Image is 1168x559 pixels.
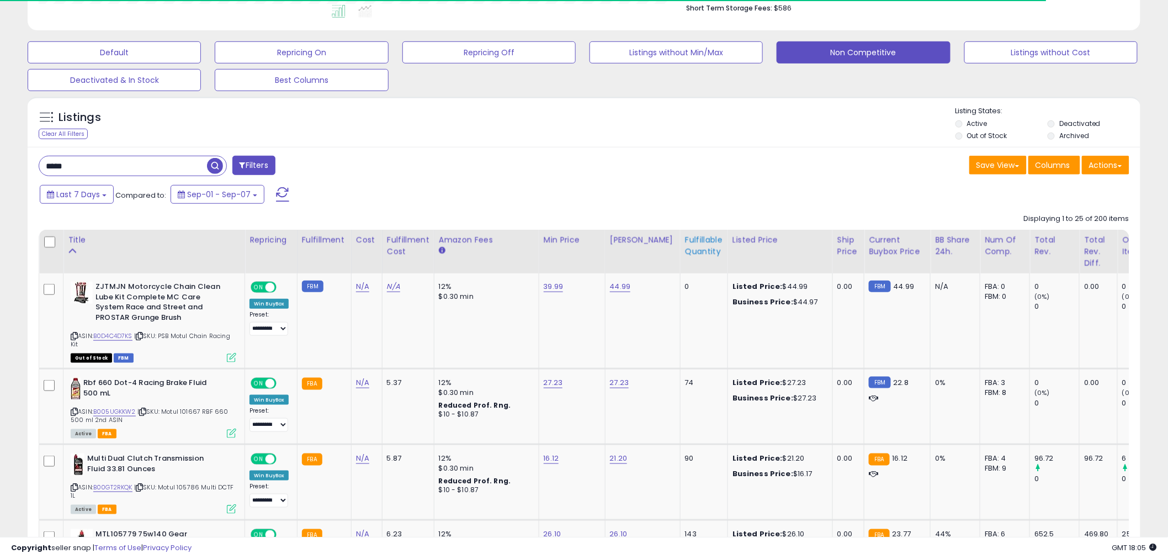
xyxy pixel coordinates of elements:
div: 0.00 [1084,378,1109,388]
div: [PERSON_NAME] [610,234,676,246]
div: Listed Price [732,234,828,246]
b: Reduced Prof. Rng. [439,400,511,410]
div: 0.00 [837,453,856,463]
div: 12% [439,453,530,463]
a: 21.20 [610,453,628,464]
a: 39.99 [544,281,564,292]
a: Terms of Use [94,542,141,553]
b: Multi Dual Clutch Transmission Fluid 33.81 Ounces [87,453,221,477]
div: 74 [685,378,719,388]
div: ASIN: [71,282,236,361]
button: Best Columns [215,69,388,91]
div: 0 [1122,398,1167,408]
div: 0 [1122,282,1167,292]
div: 6 [1122,453,1167,463]
b: Listed Price: [732,453,783,463]
span: Last 7 Days [56,189,100,200]
div: 90 [685,453,719,463]
span: 22.8 [894,377,909,388]
div: 0 [1034,474,1079,484]
div: 0 [1034,282,1079,292]
span: FBA [98,505,116,514]
span: Compared to: [115,190,166,201]
small: (0%) [1034,388,1050,397]
span: OFF [275,283,293,292]
div: FBA: 4 [985,453,1021,463]
button: Listings without Cost [964,41,1138,64]
div: Preset: [249,483,289,508]
div: 0 [1122,302,1167,312]
b: Business Price: [732,468,793,479]
button: Filters [232,156,275,175]
small: (0%) [1122,388,1138,397]
small: FBA [302,453,322,466]
label: Active [967,119,988,128]
div: $27.23 [732,393,824,403]
div: $27.23 [732,378,824,388]
h5: Listings [59,110,101,125]
small: FBM [869,281,890,292]
img: 41DEK+hHmHL._SL40_.jpg [71,453,84,476]
div: Win BuyBox [249,395,289,405]
button: Default [28,41,201,64]
div: Amazon Fees [439,234,534,246]
b: Business Price: [732,393,793,403]
div: Fulfillable Quantity [685,234,723,257]
a: 16.12 [544,453,559,464]
span: ON [252,379,266,388]
div: Displaying 1 to 25 of 200 items [1024,214,1129,224]
div: N/A [935,282,971,292]
div: Fulfillment Cost [387,234,429,257]
span: | SKU: Motul 105786 Multi DCTF 1L [71,483,233,499]
a: B005UGKKW2 [93,407,136,416]
div: Fulfillment [302,234,347,246]
b: ZJTMJN Motorcycle Chain Clean Lube Kit Complete MC Care System Race and Street and PROSTAR Grunge... [95,282,230,325]
img: 41ilsZdiy1L._SL40_.jpg [71,378,81,400]
button: Last 7 Days [40,185,114,204]
span: All listings currently available for purchase on Amazon [71,505,96,514]
small: (0%) [1034,292,1050,301]
div: 0 [1122,474,1167,484]
small: FBM [869,377,890,388]
div: Preset: [249,407,289,432]
div: Title [68,234,240,246]
button: Listings without Min/Max [590,41,763,64]
strong: Copyright [11,542,51,553]
span: 16.12 [893,453,908,463]
div: Cost [356,234,378,246]
div: 0% [935,378,971,388]
button: Repricing On [215,41,388,64]
span: 44.99 [894,281,915,292]
div: $10 - $10.87 [439,410,530,419]
img: 41dDUiXNtQL._SL40_.jpg [71,282,93,304]
div: 0.00 [1084,282,1109,292]
span: All listings that are currently out of stock and unavailable for purchase on Amazon [71,354,112,363]
span: Columns [1036,160,1070,171]
span: ON [252,283,266,292]
div: BB Share 24h. [935,234,975,257]
b: Listed Price: [732,281,783,292]
div: $21.20 [732,453,824,463]
a: B0D4C4D7KS [93,331,132,341]
p: Listing States: [955,106,1140,117]
b: Rbf 660 Dot-4 Racing Brake Fluid 500 mL [83,378,217,401]
small: (0%) [1122,292,1138,301]
div: ASIN: [71,453,236,513]
div: seller snap | | [11,543,192,553]
div: ASIN: [71,378,236,437]
button: Actions [1082,156,1129,175]
div: Num of Comp. [985,234,1025,257]
button: Repricing Off [402,41,576,64]
a: 44.99 [610,281,631,292]
span: $586 [774,3,792,13]
div: 0 [1034,302,1079,312]
div: Ordered Items [1122,234,1162,257]
div: Win BuyBox [249,299,289,309]
div: 12% [439,282,530,292]
div: FBM: 8 [985,388,1021,398]
div: 0.00 [837,378,856,388]
small: FBM [302,281,323,292]
span: All listings currently available for purchase on Amazon [71,429,96,439]
div: 0 [1122,378,1167,388]
div: FBA: 3 [985,378,1021,388]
